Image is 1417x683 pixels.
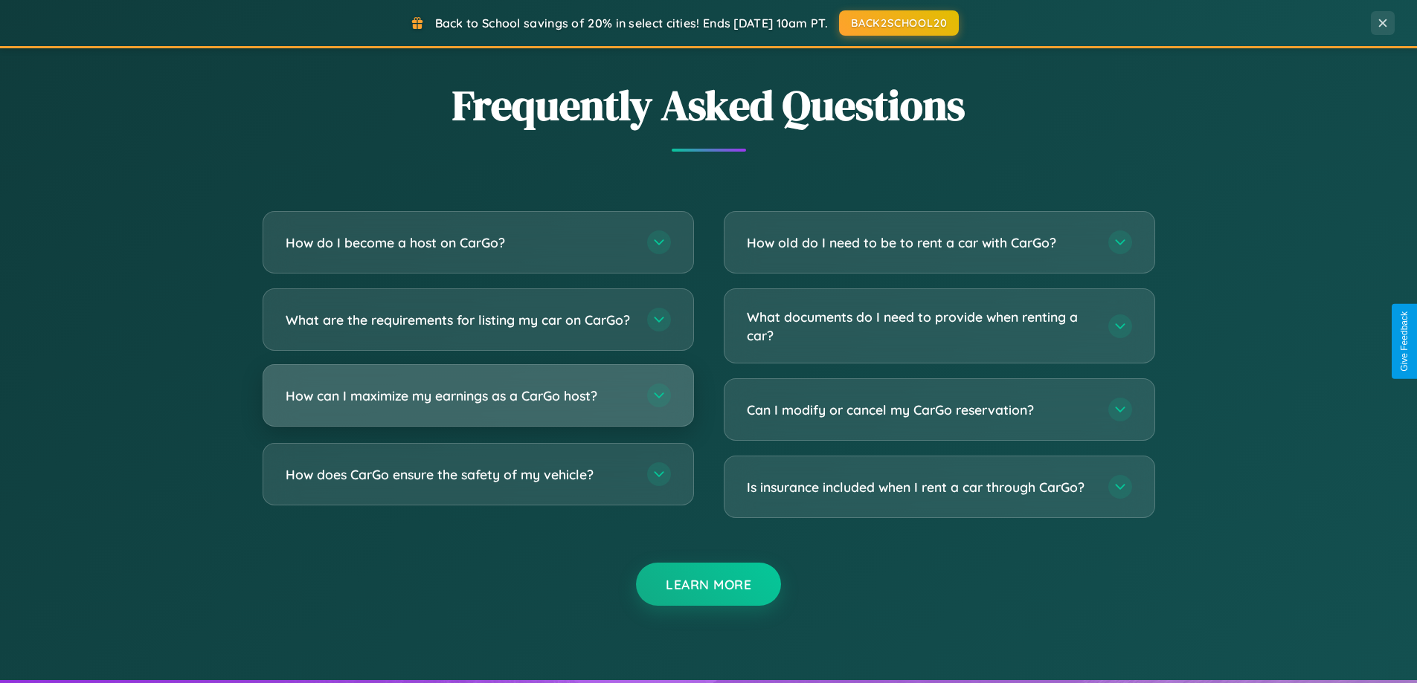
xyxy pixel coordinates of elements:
h3: How can I maximize my earnings as a CarGo host? [286,386,632,405]
button: Learn More [636,563,781,606]
div: Give Feedback [1399,311,1410,372]
span: Back to School savings of 20% in select cities! Ends [DATE] 10am PT. [435,16,828,30]
h3: How does CarGo ensure the safety of my vehicle? [286,465,632,484]
h2: Frequently Asked Questions [263,77,1155,134]
h3: How old do I need to be to rent a car with CarGo? [747,233,1093,252]
h3: What documents do I need to provide when renting a car? [747,308,1093,344]
h3: Can I modify or cancel my CarGo reservation? [747,401,1093,419]
button: BACK2SCHOOL20 [839,10,959,36]
h3: Is insurance included when I rent a car through CarGo? [747,478,1093,496]
h3: What are the requirements for listing my car on CarGo? [286,311,632,329]
h3: How do I become a host on CarGo? [286,233,632,252]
